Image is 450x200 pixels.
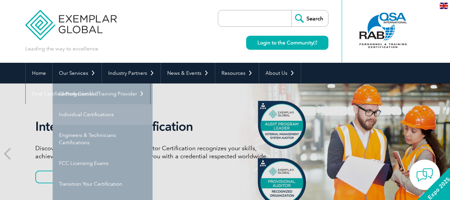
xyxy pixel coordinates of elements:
input: Search [291,10,328,26]
a: Transition Your Certification [53,174,153,194]
h2: Internal Auditor Certification [35,119,285,134]
a: Resources [215,63,259,83]
a: About Us [259,63,301,83]
a: Home [26,63,52,83]
a: FCC Licensing Exams [53,153,153,174]
a: Industry Partners [102,63,161,83]
a: News & Events [161,63,215,83]
img: open_square.png [313,41,317,44]
a: Find Certified Professional / Training Provider [26,83,150,104]
a: Individual Certifications [53,104,153,125]
a: Learn More [35,171,105,183]
a: Our Services [53,63,102,83]
img: en [440,3,448,9]
p: Leading the way to excellence [25,45,98,52]
a: Engineers & Technicians Certifications [53,125,153,153]
a: Login to the Community [246,36,328,50]
p: Discover how our redesigned Internal Auditor Certification recognizes your skills, achievements, ... [35,144,285,160]
img: contact-chat.png [416,167,433,183]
